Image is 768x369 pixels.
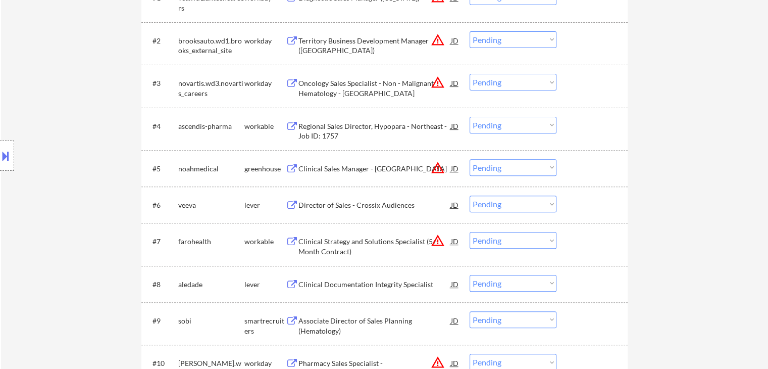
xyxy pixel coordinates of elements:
div: Director of Sales - Crossix Audiences [298,200,451,210]
div: JD [450,74,460,92]
div: Clinical Documentation Integrity Specialist [298,280,451,290]
div: #8 [152,280,170,290]
div: JD [450,117,460,135]
div: #10 [152,358,170,368]
div: noahmedical [178,164,244,174]
div: Territory Business Development Manager ([GEOGRAPHIC_DATA]) [298,36,451,56]
div: JD [450,275,460,293]
div: workday [244,358,286,368]
div: JD [450,311,460,330]
div: workday [244,78,286,88]
div: greenhouse [244,164,286,174]
div: smartrecruiters [244,316,286,336]
div: brooksauto.wd1.brooks_external_site [178,36,244,56]
div: farohealth [178,237,244,247]
button: warning_amber [431,161,445,175]
div: workable [244,121,286,131]
button: warning_amber [431,234,445,248]
div: Regional Sales Director, Hypopara - Northeast - Job ID: 1757 [298,121,451,141]
div: #2 [152,36,170,46]
div: JD [450,232,460,250]
div: workable [244,237,286,247]
div: novartis.wd3.novartis_careers [178,78,244,98]
div: Clinical Sales Manager - [GEOGRAPHIC_DATA] [298,164,451,174]
div: JD [450,196,460,214]
div: lever [244,200,286,210]
div: Associate Director of Sales Planning (Hematology) [298,316,451,336]
div: aledade [178,280,244,290]
div: ascendis-pharma [178,121,244,131]
div: JD [450,31,460,50]
button: warning_amber [431,33,445,47]
div: Clinical Strategy and Solutions Specialist (5+ Month Contract) [298,237,451,256]
div: lever [244,280,286,290]
div: Oncology Sales Specialist - Non - Malignant Hematology - [GEOGRAPHIC_DATA] [298,78,451,98]
div: veeva [178,200,244,210]
div: workday [244,36,286,46]
div: JD [450,159,460,177]
button: warning_amber [431,75,445,89]
div: sobi [178,316,244,326]
div: #9 [152,316,170,326]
